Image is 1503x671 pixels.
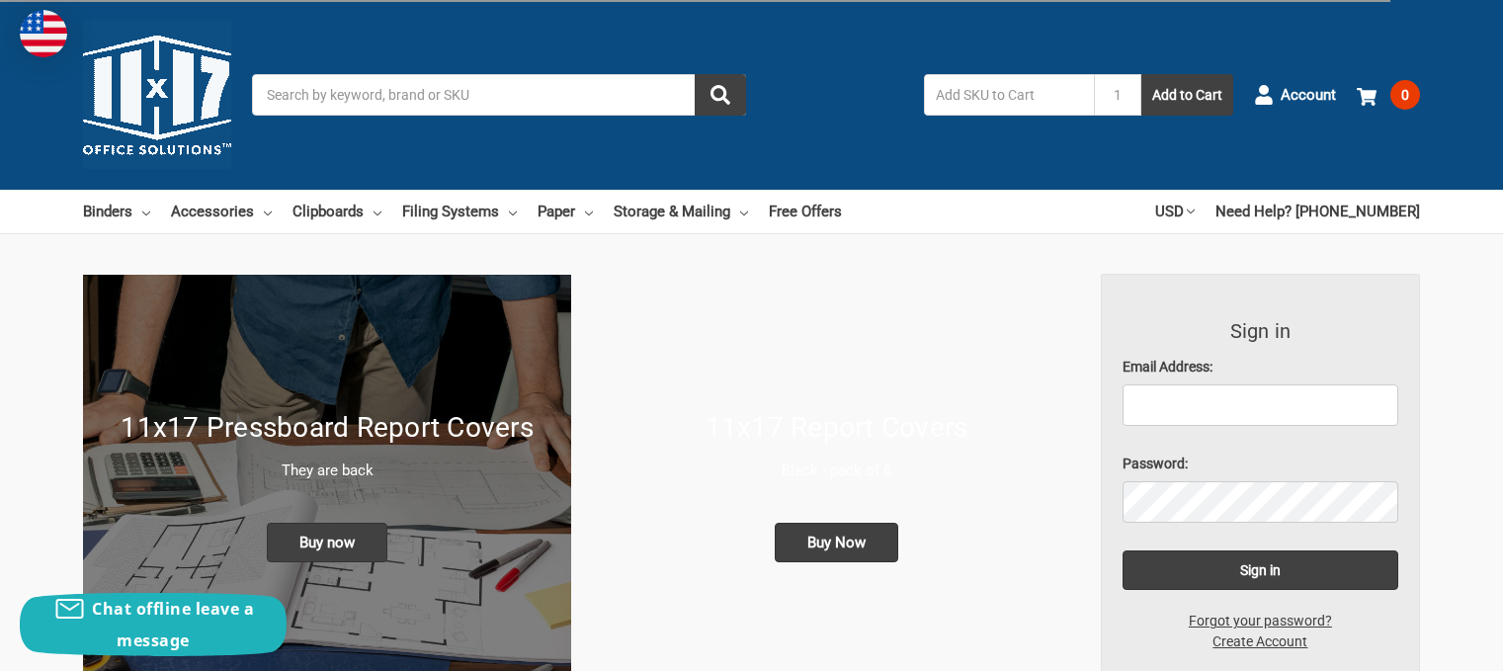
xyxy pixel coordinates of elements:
[1123,316,1399,346] h3: Sign in
[1390,80,1420,110] span: 0
[1141,74,1233,116] button: Add to Cart
[104,407,550,449] h1: 11x17 Pressboard Report Covers
[267,523,387,562] span: Buy now
[104,460,550,482] p: They are back
[1357,69,1420,121] a: 0
[1123,550,1399,590] input: Sign in
[20,593,287,656] button: Chat offline leave a message
[1178,611,1343,631] a: Forgot your password?
[1123,357,1399,377] label: Email Address:
[1202,631,1318,652] a: Create Account
[1155,190,1195,233] a: USD
[769,190,842,233] a: Free Offers
[402,190,517,233] a: Filing Systems
[613,407,1059,449] h1: 11x17 Report Covers
[92,598,254,651] span: Chat offline leave a message
[538,190,593,233] a: Paper
[171,190,272,233] a: Accessories
[292,190,381,233] a: Clipboards
[83,190,150,233] a: Binders
[613,460,1059,482] p: Black - pack of 6
[83,21,231,169] img: 11x17.com
[614,190,748,233] a: Storage & Mailing
[1215,190,1420,233] a: Need Help? [PHONE_NUMBER]
[1254,69,1336,121] a: Account
[20,10,67,57] img: duty and tax information for United States
[1281,84,1336,107] span: Account
[775,523,898,562] span: Buy Now
[252,74,746,116] input: Search by keyword, brand or SKU
[1123,454,1399,474] label: Password:
[924,74,1094,116] input: Add SKU to Cart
